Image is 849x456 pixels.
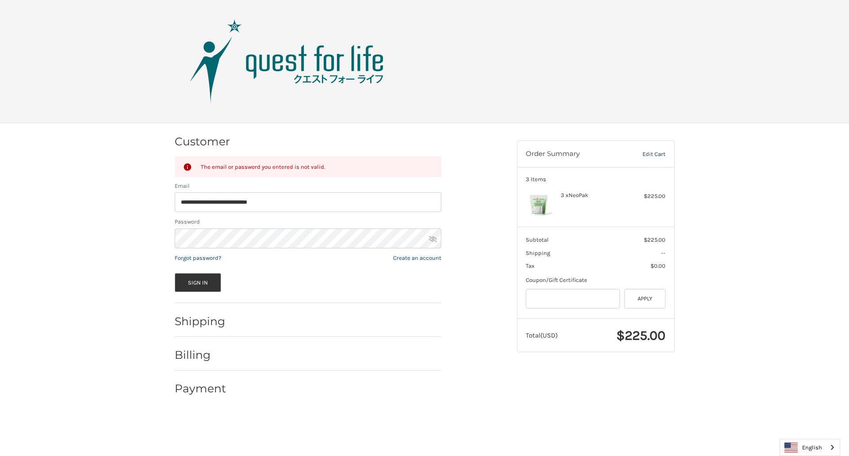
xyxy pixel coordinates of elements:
h2: Payment [175,382,226,395]
h2: Billing [175,348,226,362]
label: Password [175,217,441,226]
div: Language [780,439,840,456]
h3: 3 Items [526,176,665,183]
span: Shipping [526,250,550,256]
h4: 3 x NeoPak [561,192,628,199]
span: $0.00 [650,262,665,269]
div: Coupon/Gift Certificate [526,276,665,285]
div: The email or password you entered is not valid. [201,162,433,171]
h2: Shipping [175,315,226,328]
a: Edit Cart [624,150,665,159]
a: Create an account [393,255,441,261]
span: -- [661,250,665,256]
a: Forgot password? [175,255,221,261]
span: Subtotal [526,236,549,243]
span: $225.00 [644,236,665,243]
aside: Language selected: English [780,439,840,456]
label: Email [175,182,441,190]
input: Gift Certificate or Coupon Code [526,289,620,309]
span: Tax [526,262,535,269]
h2: Customer [175,135,230,148]
span: Total (USD) [526,331,558,339]
span: $225.00 [616,327,665,343]
button: Sign In [175,273,222,292]
a: English [780,439,840,456]
img: Quest Group [176,17,398,106]
button: Apply [624,289,666,309]
h3: Order Summary [526,150,624,159]
div: $225.00 [631,192,665,201]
